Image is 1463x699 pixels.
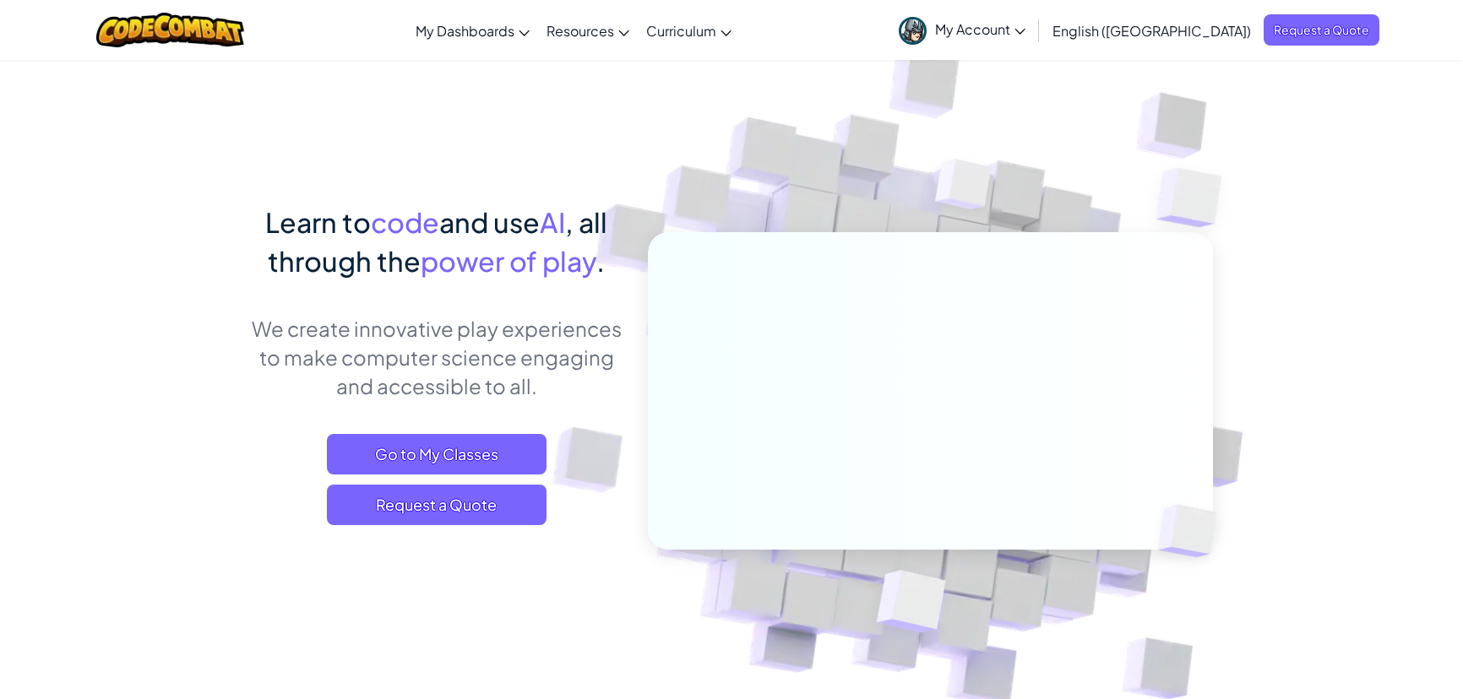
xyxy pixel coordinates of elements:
span: and use [439,205,540,239]
img: Overlap cubes [1123,127,1269,269]
img: avatar [899,17,927,45]
span: code [371,205,439,239]
img: Overlap cubes [1130,469,1257,593]
span: AI [540,205,565,239]
span: My Dashboards [416,22,514,40]
p: We create innovative play experiences to make computer science engaging and accessible to all. [250,314,623,400]
a: Curriculum [638,8,740,53]
a: Resources [538,8,638,53]
a: Request a Quote [1264,14,1379,46]
img: Overlap cubes [835,534,987,675]
span: Resources [547,22,614,40]
a: Go to My Classes [327,434,547,474]
a: English ([GEOGRAPHIC_DATA]) [1044,8,1259,53]
span: English ([GEOGRAPHIC_DATA]) [1052,22,1251,40]
span: Curriculum [646,22,716,40]
span: power of play [421,244,596,278]
a: My Dashboards [407,8,538,53]
span: Learn to [265,205,371,239]
span: My Account [935,20,1025,38]
span: . [596,244,605,278]
a: Request a Quote [327,485,547,525]
a: My Account [890,3,1034,57]
img: Overlap cubes [904,126,1025,252]
img: CodeCombat logo [96,13,244,47]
